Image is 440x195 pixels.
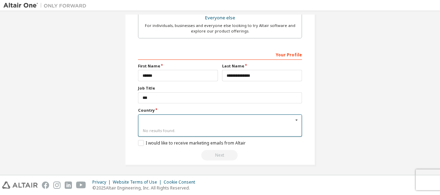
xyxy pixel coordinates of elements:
div: Cookie Consent [164,179,199,185]
img: altair_logo.svg [2,182,38,189]
div: For individuals, businesses and everyone else looking to try Altair software and explore our prod... [143,23,297,34]
div: Your Profile [138,49,302,60]
p: © 2025 Altair Engineering, Inc. All Rights Reserved. [92,185,199,191]
div: Everyone else [143,13,297,23]
img: Altair One [3,2,90,9]
label: I would like to receive marketing emails from Altair [138,140,246,146]
label: Last Name [222,63,302,69]
img: linkedin.svg [65,182,72,189]
img: youtube.svg [76,182,86,189]
div: Privacy [92,179,113,185]
img: facebook.svg [42,182,49,189]
label: Country [138,108,302,113]
div: Read and acccept EULA to continue [138,150,302,160]
label: Job Title [138,85,302,91]
label: First Name [138,63,218,69]
img: instagram.svg [53,182,61,189]
div: Website Terms of Use [113,179,164,185]
div: No results found. [138,126,302,136]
